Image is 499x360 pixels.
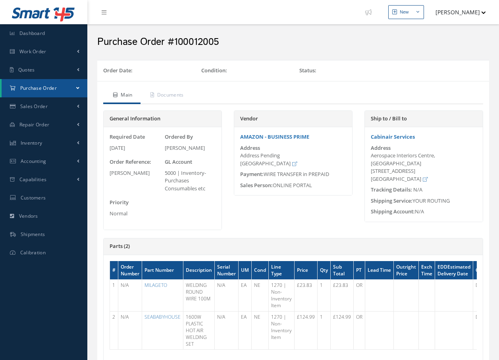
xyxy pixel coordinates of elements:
[269,261,295,280] th: Line Type
[110,169,161,177] div: [PERSON_NAME]
[142,261,183,280] th: Part Number
[365,208,483,216] div: N/A
[371,133,415,140] a: Cabinair Services
[388,5,424,19] button: New
[240,170,264,178] span: Payment:
[354,279,365,311] td: OR
[215,261,239,280] th: Serial Number
[165,158,192,166] label: GL Account
[437,263,470,277] av-tooltip: Estimated Delivery Date
[183,311,215,350] td: 1600W PLASTIC HOT AIR WELDING SET
[20,249,46,256] span: Calibration
[165,133,193,141] label: Ordered By
[371,186,412,193] span: Tracking Details:
[400,9,409,15] div: New
[183,261,215,280] th: Description
[299,67,316,75] label: Status:
[240,145,260,151] label: Address
[295,261,318,280] th: Price
[110,261,118,280] th: #
[318,261,331,280] th: Qty
[110,243,414,250] h5: Parts (2)
[118,311,142,350] td: N/A
[240,133,309,140] a: AMAZON - BUSINESS PRIME
[103,87,141,104] a: Main
[19,48,46,55] span: Work Order
[215,311,239,350] td: N/A
[110,311,118,350] td: 2
[269,279,295,311] td: 1270 | Non-Inventory Item
[354,311,365,350] td: OR
[201,67,227,75] label: Condition:
[295,279,318,311] td: £23.83
[331,311,354,350] td: £124.99
[239,261,252,280] th: UM
[371,116,477,122] h5: Ship to / Bill to
[234,182,352,190] div: ONLINE PORTAL
[103,67,133,75] label: Order Date:
[394,261,419,280] th: Outright Price
[215,279,239,311] td: N/A
[19,176,47,183] span: Capabilities
[428,4,486,20] button: [PERSON_NAME]
[252,311,269,350] td: NE
[371,197,412,204] span: Shipping Service:
[318,279,331,311] td: 1
[97,36,489,48] h2: Purchase Order #100012005
[371,145,391,151] label: Address
[240,116,346,122] h5: Vendor
[413,186,422,193] span: N/A
[365,261,394,280] th: Lead Time
[20,85,57,91] span: Purchase Order
[20,103,48,110] span: Sales Order
[252,279,269,311] td: NE
[252,261,269,280] th: Cond
[144,314,181,320] a: SEABABYHOUSE
[110,279,118,311] td: 1
[371,152,477,183] div: Aerospace Interiors Centre, [GEOGRAPHIC_DATA] [STREET_ADDRESS] [GEOGRAPHIC_DATA]
[435,261,473,280] th: EDD
[110,199,129,207] label: Priority
[240,152,346,167] div: Address Pending [GEOGRAPHIC_DATA]
[239,279,252,311] td: EA
[19,121,50,128] span: Repair Order
[144,282,167,288] a: MILAGETO
[21,139,42,146] span: Inventory
[331,261,354,280] th: Sub Total
[295,311,318,350] td: £124.99
[365,197,483,205] div: YOUR ROUTING
[110,210,161,218] div: Normal
[19,213,38,219] span: Vendors
[331,279,354,311] td: £23.83
[354,261,365,280] th: PT
[183,279,215,311] td: WELDING ROUND WIRE 100M
[318,311,331,350] td: 1
[21,231,45,238] span: Shipments
[110,158,151,166] label: Order Reference:
[21,194,46,201] span: Customers
[234,170,352,178] div: WIRE TRANSFER in PREPAID
[419,261,435,280] th: Exch Time
[118,279,142,311] td: N/A
[19,30,45,37] span: Dashboard
[240,182,273,189] span: Sales Person:
[165,144,216,152] div: [PERSON_NAME]
[141,87,192,104] a: Documents
[110,133,145,141] label: Required Date
[118,261,142,280] th: Order Number
[21,158,46,165] span: Accounting
[110,144,161,152] div: [DATE]
[269,311,295,350] td: 1270 | Non-Inventory Item
[239,311,252,350] td: EA
[110,116,216,122] h5: General Information
[165,169,216,193] div: 5000 | Inventory- Purchases Consumables etc
[371,208,415,215] span: Shipping Account:
[18,66,35,73] span: Quotes
[2,79,87,97] a: Purchase Order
